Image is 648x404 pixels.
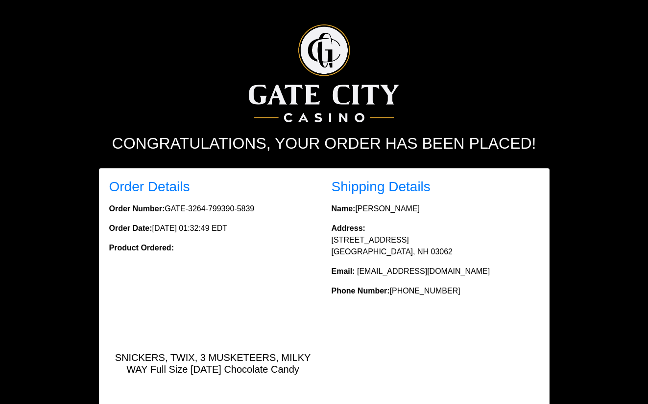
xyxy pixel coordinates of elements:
h3: Order Details [109,179,317,195]
strong: Order Date: [109,224,152,232]
p: GATE-3264-799390-5839 [109,203,317,215]
strong: Product Ordered: [109,244,174,252]
img: Logo [249,24,399,122]
h2: Congratulations, your order has been placed! [52,134,596,153]
h3: Shipping Details [332,179,539,195]
strong: Phone Number: [332,287,390,295]
strong: Email: [332,267,355,275]
h5: SNICKERS, TWIX, 3 MUSKETEERS, MILKY WAY Full Size [DATE] Chocolate Candy [109,352,317,375]
p: [DATE] 01:32:49 EDT [109,223,317,234]
p: [PHONE_NUMBER] [332,285,539,297]
p: [PERSON_NAME] [332,203,539,215]
p: [STREET_ADDRESS] [GEOGRAPHIC_DATA], NH 03062 [332,223,539,258]
strong: Address: [332,224,365,232]
strong: Name: [332,204,356,213]
p: [EMAIL_ADDRESS][DOMAIN_NAME] [332,266,539,277]
strong: Order Number: [109,204,165,213]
